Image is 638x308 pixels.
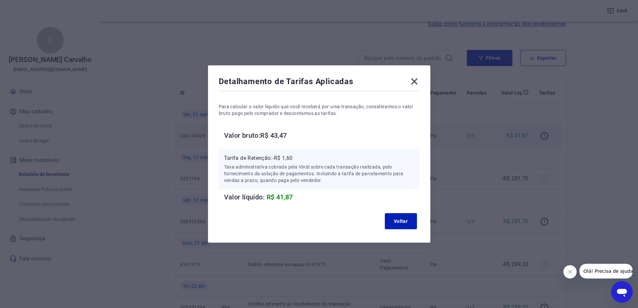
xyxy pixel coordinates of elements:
p: Taxa administrativa cobrada pela Vindi sobre cada transação realizada, pelo fornecimento da soluç... [224,164,414,184]
h6: Valor bruto: R$ 43,47 [224,130,420,141]
div: Detalhamento de Tarifas Aplicadas [219,76,420,89]
p: Para calcular o valor líquido que você receberá por uma transação, consideramos o valor bruto pag... [219,103,420,117]
button: Voltar [385,213,417,229]
iframe: Fechar mensagem [563,265,577,279]
span: Olá! Precisa de ajuda? [4,5,56,10]
iframe: Mensagem da empresa [579,264,633,279]
iframe: Botão para abrir a janela de mensagens [611,281,633,303]
p: Tarifa de Retenção: -R$ 1,60 [224,154,414,162]
h6: Valor líquido: [224,192,420,202]
span: R$ 41,87 [267,193,293,201]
